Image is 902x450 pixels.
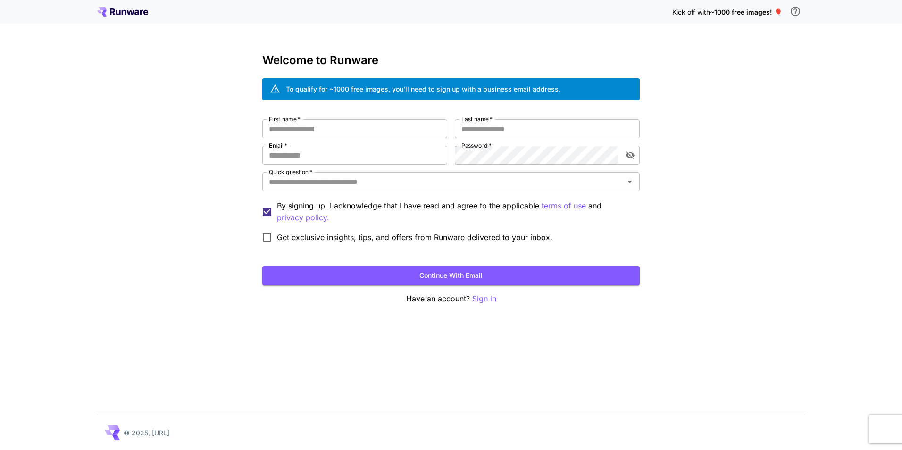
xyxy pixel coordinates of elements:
label: Email [269,142,287,150]
p: © 2025, [URL] [124,428,169,438]
button: By signing up, I acknowledge that I have read and agree to the applicable and privacy policy. [542,200,586,212]
label: Quick question [269,168,312,176]
h3: Welcome to Runware [262,54,640,67]
button: toggle password visibility [622,147,639,164]
button: In order to qualify for free credit, you need to sign up with a business email address and click ... [786,2,805,21]
span: Get exclusive insights, tips, and offers from Runware delivered to your inbox. [277,232,552,243]
p: Have an account? [262,293,640,305]
p: terms of use [542,200,586,212]
p: privacy policy. [277,212,329,224]
label: First name [269,115,301,123]
button: Sign in [472,293,496,305]
span: Kick off with [672,8,710,16]
div: To qualify for ~1000 free images, you’ll need to sign up with a business email address. [286,84,560,94]
button: Continue with email [262,266,640,285]
button: Open [623,175,636,188]
label: Last name [461,115,493,123]
p: By signing up, I acknowledge that I have read and agree to the applicable and [277,200,632,224]
button: By signing up, I acknowledge that I have read and agree to the applicable terms of use and [277,212,329,224]
span: ~1000 free images! 🎈 [710,8,782,16]
label: Password [461,142,492,150]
